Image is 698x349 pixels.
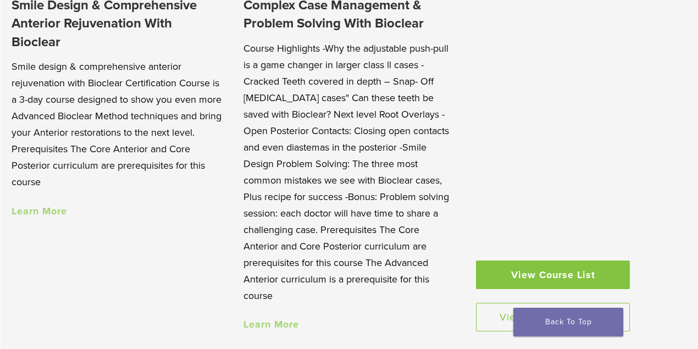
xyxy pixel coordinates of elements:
[12,58,222,190] p: Smile design & comprehensive anterior rejuvenation with Bioclear Certification Course is a 3-day ...
[243,40,454,304] p: Course Highlights -Why the adjustable push-pull is a game changer in larger class ll cases -Crack...
[243,318,299,330] a: Learn More
[513,308,623,336] a: Back To Top
[12,205,67,217] a: Learn More
[476,303,630,331] a: View Course Calendar
[476,261,630,289] a: View Course List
